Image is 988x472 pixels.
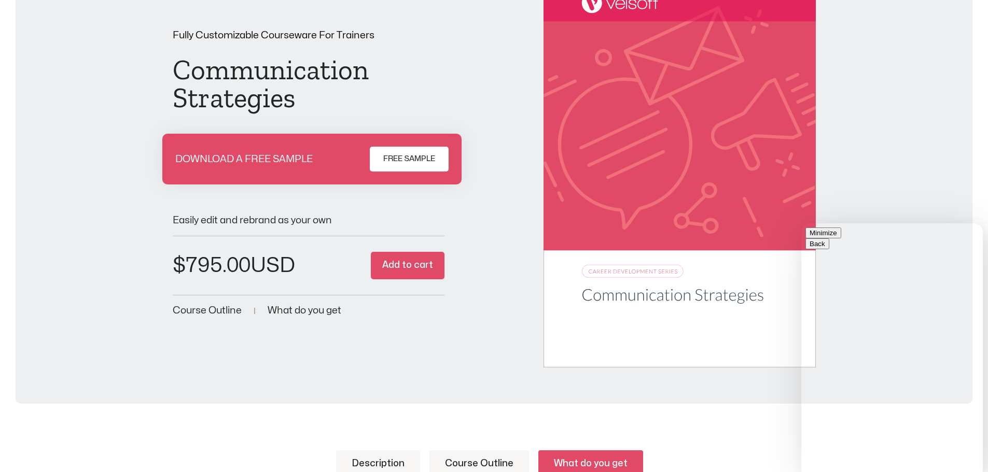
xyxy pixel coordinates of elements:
[268,306,341,316] a: What do you get
[371,252,444,279] button: Add to cart
[173,255,186,276] span: $
[173,216,445,225] p: Easily edit and rebrand as your own
[383,153,435,165] span: FREE SAMPLE
[173,306,242,316] a: Course Outline
[175,154,313,164] p: DOWNLOAD A FREE SAMPLE
[173,56,445,112] h1: Communication Strategies
[801,223,983,472] iframe: chat widget
[370,147,449,171] a: FREE SAMPLE
[173,255,251,276] bdi: 795.00
[173,31,445,40] p: Fully Customizable Courseware For Trainers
